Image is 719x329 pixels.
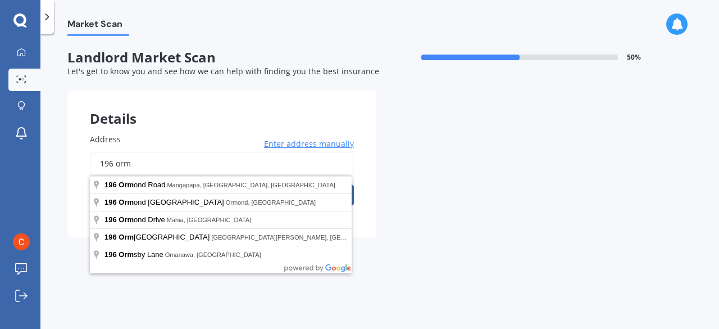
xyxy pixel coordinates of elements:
span: 50 % [627,53,641,61]
span: 196 [104,198,117,206]
span: Let's get to know you and see how we can help with finding you the best insurance [67,66,379,76]
span: Market Scan [67,19,129,34]
span: Enter address manually [264,138,354,150]
span: 196 Orm [104,233,134,241]
span: ond Drive [104,215,167,224]
span: Landlord Market Scan [67,49,376,66]
span: sby Lane [104,250,165,259]
span: Omanawa, [GEOGRAPHIC_DATA] [165,251,261,258]
span: Orm [119,181,134,189]
span: Māhia, [GEOGRAPHIC_DATA] [167,217,252,223]
span: 196 Orm [104,250,134,259]
span: Mangapapa, [GEOGRAPHIC_DATA], [GEOGRAPHIC_DATA] [167,182,335,188]
img: ACg8ocIWc4HnCFrjfbp1CVyC_f48vqnyl4AkALguAzciPX-z2wKPVLww=s96-c [13,233,30,250]
span: 196 [104,181,117,189]
span: [GEOGRAPHIC_DATA] [104,233,211,241]
span: Address [90,134,121,145]
div: Details [67,91,376,124]
span: Orm [119,198,134,206]
span: [GEOGRAPHIC_DATA][PERSON_NAME], [GEOGRAPHIC_DATA], [GEOGRAPHIC_DATA] [211,234,462,241]
span: ond Road [104,181,167,189]
input: Enter address [90,152,354,175]
span: ond [GEOGRAPHIC_DATA] [104,198,226,206]
span: Ormond, [GEOGRAPHIC_DATA] [226,199,316,206]
span: 196 Orm [104,215,134,224]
